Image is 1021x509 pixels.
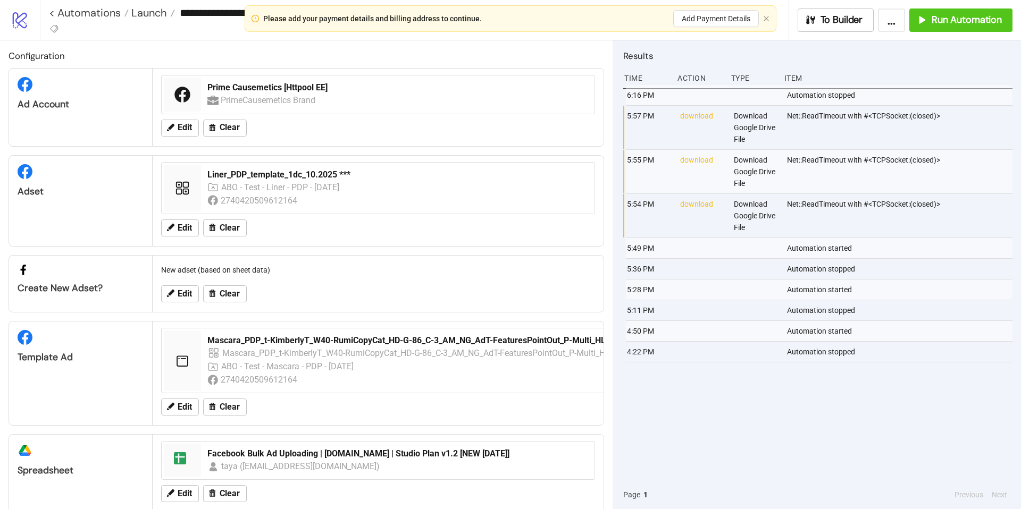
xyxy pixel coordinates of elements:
[178,223,192,233] span: Edit
[626,300,672,320] div: 5:11 PM
[676,68,722,88] div: Action
[623,68,669,88] div: Time
[203,285,247,302] button: Clear
[161,398,199,415] button: Edit
[626,106,672,149] div: 5:57 PM
[18,351,144,363] div: Template Ad
[733,194,779,237] div: Download Google Drive File
[18,282,144,294] div: Create new adset?
[763,15,769,22] button: close
[129,7,175,18] a: Launch
[178,289,192,299] span: Edit
[989,489,1010,500] button: Next
[626,279,672,300] div: 5:28 PM
[220,289,240,299] span: Clear
[932,14,1002,26] span: Run Automation
[786,259,1015,279] div: Automation stopped
[878,9,905,32] button: ...
[730,68,776,88] div: Type
[203,219,247,236] button: Clear
[178,489,192,498] span: Edit
[203,120,247,137] button: Clear
[129,6,167,20] span: Launch
[786,279,1015,300] div: Automation started
[161,485,199,502] button: Edit
[626,259,672,279] div: 5:36 PM
[203,398,247,415] button: Clear
[220,223,240,233] span: Clear
[682,14,750,23] span: Add Payment Details
[909,9,1012,32] button: Run Automation
[178,402,192,412] span: Edit
[626,342,672,362] div: 4:22 PM
[786,342,1015,362] div: Automation stopped
[623,489,640,500] span: Page
[263,13,482,24] div: Please add your payment details and billing address to continue.
[951,489,986,500] button: Previous
[221,460,381,473] div: taya ([EMAIL_ADDRESS][DOMAIN_NAME])
[252,15,259,22] span: exclamation-circle
[786,238,1015,258] div: Automation started
[221,373,299,386] div: 2740420509612164
[220,402,240,412] span: Clear
[783,68,1012,88] div: Item
[207,448,588,460] div: Facebook Bulk Ad Uploading | [DOMAIN_NAME] | Studio Plan v1.2 [NEW [DATE]]
[49,7,129,18] a: < Automations
[679,150,725,193] div: download
[733,106,779,149] div: Download Google Drive File
[161,219,199,236] button: Edit
[207,169,588,181] div: Liner_PDP_template_1dc_10.2025 ***
[220,123,240,132] span: Clear
[640,489,651,500] button: 1
[626,238,672,258] div: 5:49 PM
[161,120,199,137] button: Edit
[679,194,725,237] div: download
[221,194,299,207] div: 2740420509612164
[221,360,355,373] div: ABO - Test - Mascara - PDP - [DATE]
[786,300,1015,320] div: Automation stopped
[786,194,1015,237] div: Net::ReadTimeout with #<TCPSocket:(closed)>
[626,150,672,193] div: 5:55 PM
[220,489,240,498] span: Clear
[626,85,672,105] div: 6:16 PM
[178,123,192,132] span: Edit
[161,285,199,302] button: Edit
[786,150,1015,193] div: Net::ReadTimeout with #<TCPSocket:(closed)>
[786,106,1015,149] div: Net::ReadTimeout with #<TCPSocket:(closed)>
[679,106,725,149] div: download
[203,485,247,502] button: Clear
[626,321,672,341] div: 4:50 PM
[798,9,874,32] button: To Builder
[221,181,340,194] div: ABO - Test - Liner - PDP - [DATE]
[18,185,144,198] div: Adset
[18,98,144,111] div: Ad Account
[9,49,604,63] h2: Configuration
[786,85,1015,105] div: Automation stopped
[786,321,1015,341] div: Automation started
[157,260,599,280] div: New adset (based on sheet data)
[673,10,759,27] button: Add Payment Details
[207,82,588,94] div: Prime Causemetics [Httpool EE]
[821,14,863,26] span: To Builder
[623,49,1012,63] h2: Results
[18,464,144,477] div: Spreadsheet
[733,150,779,193] div: Download Google Drive File
[221,94,317,107] div: PrimeCausemetics Brand
[626,194,672,237] div: 5:54 PM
